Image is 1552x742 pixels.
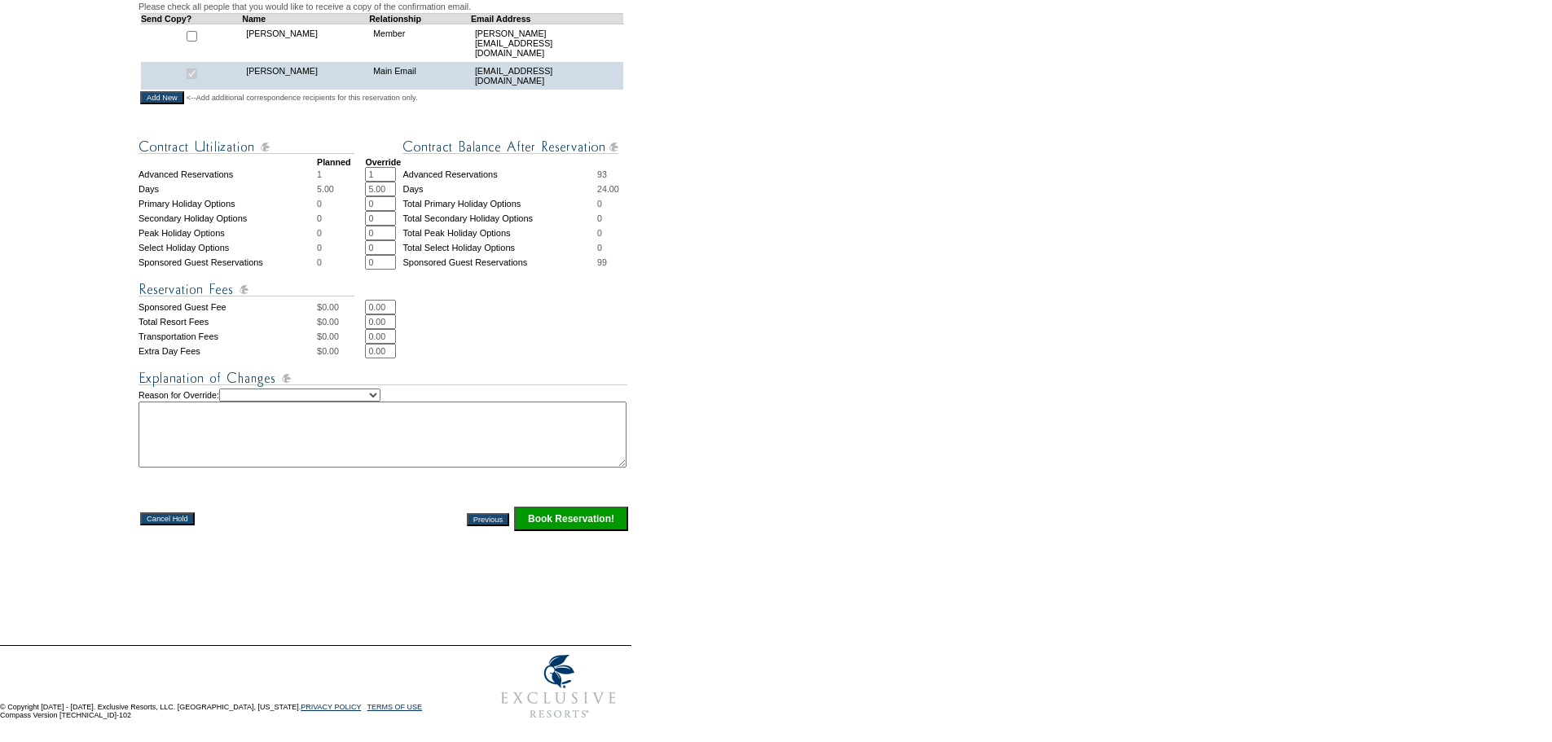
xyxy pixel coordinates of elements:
[140,91,184,104] input: Add New
[597,199,602,209] span: 0
[138,240,317,255] td: Select Holiday Options
[317,300,365,314] td: $
[402,137,618,157] img: Contract Balance After Reservation
[317,213,322,223] span: 0
[402,167,597,182] td: Advanced Reservations
[138,344,317,358] td: Extra Day Fees
[322,331,339,341] span: 0.00
[138,167,317,182] td: Advanced Reservations
[317,169,322,179] span: 1
[402,182,597,196] td: Days
[471,13,623,24] td: Email Address
[317,344,365,358] td: $
[138,226,317,240] td: Peak Holiday Options
[242,13,369,24] td: Name
[367,703,423,711] a: TERMS OF USE
[138,196,317,211] td: Primary Holiday Options
[138,211,317,226] td: Secondary Holiday Options
[402,226,597,240] td: Total Peak Holiday Options
[467,513,509,526] input: Previous
[317,157,350,167] strong: Planned
[402,211,597,226] td: Total Secondary Holiday Options
[138,329,317,344] td: Transportation Fees
[402,240,597,255] td: Total Select Holiday Options
[141,13,243,24] td: Send Copy?
[486,646,631,727] img: Exclusive Resorts
[597,184,619,194] span: 24.00
[187,93,418,103] span: <--Add additional correspondence recipients for this reservation only.
[138,182,317,196] td: Days
[138,137,354,157] img: Contract Utilization
[138,314,317,329] td: Total Resort Fees
[597,169,607,179] span: 93
[138,300,317,314] td: Sponsored Guest Fee
[317,184,334,194] span: 5.00
[402,255,597,270] td: Sponsored Guest Reservations
[138,368,627,389] img: Explanation of Changes
[402,196,597,211] td: Total Primary Holiday Options
[322,346,339,356] span: 0.00
[317,257,322,267] span: 0
[317,243,322,252] span: 0
[514,507,628,531] input: Click this button to finalize your reservation.
[138,255,317,270] td: Sponsored Guest Reservations
[138,2,471,11] span: Please check all people that you would like to receive a copy of the confirmation email.
[317,314,365,329] td: $
[369,24,471,62] td: Member
[317,228,322,238] span: 0
[322,317,339,327] span: 0.00
[140,512,195,525] input: Cancel Hold
[369,13,471,24] td: Relationship
[301,703,361,711] a: PRIVACY POLICY
[322,302,339,312] span: 0.00
[471,62,623,90] td: [EMAIL_ADDRESS][DOMAIN_NAME]
[242,24,369,62] td: [PERSON_NAME]
[597,257,607,267] span: 99
[369,62,471,90] td: Main Email
[138,389,630,468] td: Reason for Override:
[317,329,365,344] td: $
[597,243,602,252] span: 0
[597,228,602,238] span: 0
[138,279,354,300] img: Reservation Fees
[242,62,369,90] td: [PERSON_NAME]
[471,24,623,62] td: [PERSON_NAME][EMAIL_ADDRESS][DOMAIN_NAME]
[317,199,322,209] span: 0
[365,157,401,167] strong: Override
[597,213,602,223] span: 0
